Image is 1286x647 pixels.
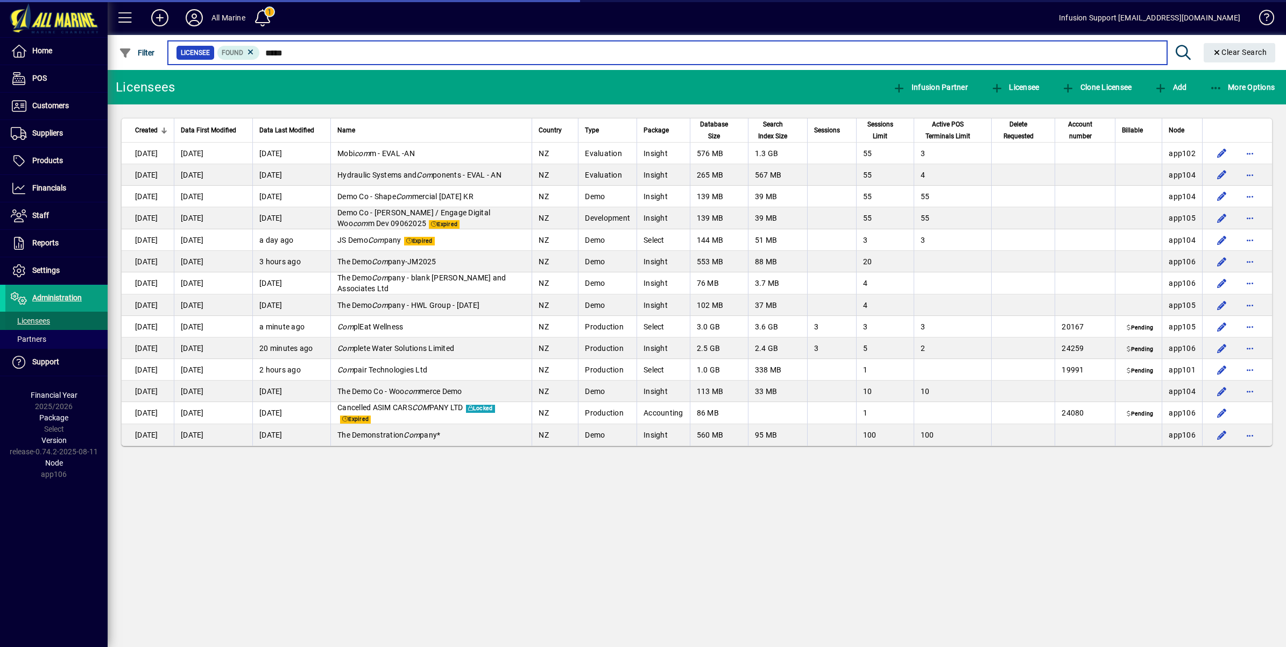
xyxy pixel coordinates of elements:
[1169,192,1196,201] span: app104.prod.infusionbusinesssoftware.com
[252,316,330,337] td: a minute ago
[174,272,252,294] td: [DATE]
[914,207,992,229] td: 55
[644,124,669,136] span: Package
[690,143,748,164] td: 576 MB
[5,65,108,92] a: POS
[355,149,370,158] em: com
[135,124,158,136] span: Created
[637,316,690,337] td: Select
[807,337,856,359] td: 3
[998,118,1048,142] div: Delete Requested
[32,156,63,165] span: Products
[578,381,637,402] td: Demo
[466,405,495,413] span: Locked
[252,402,330,424] td: [DATE]
[31,391,77,399] span: Financial Year
[340,416,371,424] span: Expired
[116,79,175,96] div: Licensees
[1241,145,1259,162] button: More options
[337,431,440,439] span: The Demonstration pany*
[532,143,578,164] td: NZ
[135,124,167,136] div: Created
[532,207,578,229] td: NZ
[1241,209,1259,227] button: More options
[1241,297,1259,314] button: More options
[174,229,252,251] td: [DATE]
[1062,83,1132,92] span: Clone Licensee
[1055,359,1115,381] td: 19991
[32,129,63,137] span: Suppliers
[856,207,914,229] td: 55
[39,413,68,422] span: Package
[174,251,252,272] td: [DATE]
[863,118,907,142] div: Sessions Limit
[914,143,992,164] td: 3
[1169,387,1196,396] span: app104.prod.infusionbusinesssoftware.com
[1169,409,1196,417] span: app106.prod.infusionbusinesssoftware.com
[252,359,330,381] td: 2 hours ago
[337,192,474,201] span: Demo Co - Shape mercial [DATE] KR
[1169,214,1196,222] span: app105.prod.infusionbusinesssoftware.com
[1125,410,1155,419] span: Pending
[32,266,60,275] span: Settings
[690,381,748,402] td: 113 MB
[637,164,690,186] td: Insight
[748,272,807,294] td: 3.7 MB
[748,207,807,229] td: 39 MB
[1169,344,1196,353] span: app106.prod.infusionbusinesssoftware.com
[1241,318,1259,335] button: More options
[814,124,850,136] div: Sessions
[1204,43,1276,62] button: Clear
[532,186,578,207] td: NZ
[259,124,324,136] div: Data Last Modified
[914,381,992,402] td: 10
[337,365,354,374] em: Com
[1213,166,1231,184] button: Edit
[252,424,330,446] td: [DATE]
[181,124,246,136] div: Data First Modified
[372,301,388,310] em: Com
[991,83,1040,92] span: Licensee
[921,118,976,142] span: Active POS Terminals Limit
[814,124,840,136] span: Sessions
[259,124,314,136] span: Data Last Modified
[119,48,155,57] span: Filter
[1213,231,1231,249] button: Edit
[174,207,252,229] td: [DATE]
[252,143,330,164] td: [DATE]
[1213,340,1231,357] button: Edit
[914,337,992,359] td: 2
[32,211,49,220] span: Staff
[122,294,174,316] td: [DATE]
[856,272,914,294] td: 4
[174,294,252,316] td: [DATE]
[177,8,211,27] button: Profile
[404,387,419,396] em: com
[337,236,401,244] span: JS Demo pany
[337,124,355,136] span: Name
[1055,402,1115,424] td: 24080
[5,38,108,65] a: Home
[988,78,1042,97] button: Licensee
[748,164,807,186] td: 567 MB
[690,294,748,316] td: 102 MB
[337,344,454,353] span: plete Water Solutions Limited
[748,381,807,402] td: 33 MB
[532,424,578,446] td: NZ
[532,164,578,186] td: NZ
[32,74,47,82] span: POS
[32,184,66,192] span: Financials
[174,381,252,402] td: [DATE]
[1122,124,1143,136] span: Billable
[5,202,108,229] a: Staff
[252,381,330,402] td: [DATE]
[337,273,506,293] span: The Demo pany - blank [PERSON_NAME] and Associates Ltd
[5,230,108,257] a: Reports
[174,316,252,337] td: [DATE]
[863,118,898,142] span: Sessions Limit
[122,186,174,207] td: [DATE]
[174,164,252,186] td: [DATE]
[1169,431,1196,439] span: app106.prod.infusionbusinesssoftware.com
[1169,236,1196,244] span: app104.prod.infusionbusinesssoftware.com
[11,335,46,343] span: Partners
